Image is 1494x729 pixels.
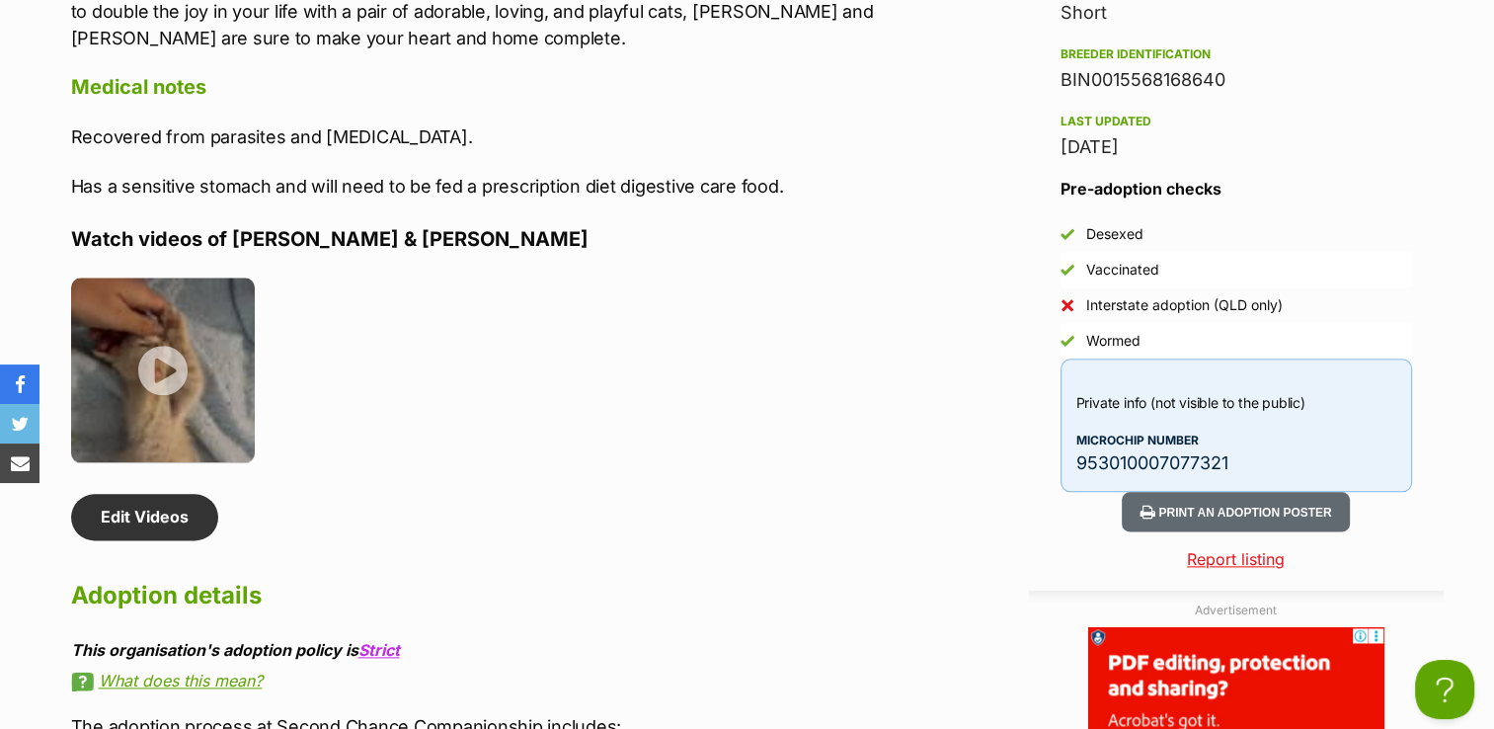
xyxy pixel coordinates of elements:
p: Private info (not visible to the public) [1076,392,1396,413]
div: Interstate adoption (QLD only) [1086,295,1283,315]
p: Has a sensitive stomach and will need to be fed a prescription diet digestive care food. [71,173,887,200]
div: Vaccinated [1086,260,1159,280]
h2: Adoption details [71,574,887,617]
div: Breeder identification [1061,46,1412,62]
div: BIN0015568168640 [1061,66,1412,94]
img: Yes [1061,263,1074,277]
a: Report listing [1029,547,1444,571]
button: Print an adoption poster [1122,492,1349,532]
div: Desexed [1086,224,1143,244]
div: [DATE] [1061,133,1412,161]
p: Recovered from parasites and [MEDICAL_DATA]. [71,123,887,150]
div: Last updated [1061,114,1412,129]
h4: Watch videos of [PERSON_NAME] & [PERSON_NAME] [71,226,887,252]
img: z4v5pbb3na7ksrgtkake.jpg [71,278,256,462]
a: Edit Videos [71,494,218,539]
h3: Pre-adoption checks [1061,177,1412,201]
img: consumer-privacy-logo.png [2,2,18,18]
img: Yes [1061,334,1074,348]
iframe: Help Scout Beacon - Open [1415,660,1474,719]
a: What does this mean? [71,672,887,689]
img: No [1061,298,1074,312]
h4: Medical notes [71,74,887,100]
a: Strict [358,640,400,660]
p: Microchip number [1076,432,1396,449]
img: Yes [1061,227,1074,241]
div: Wormed [1086,331,1140,351]
div: This organisation's adoption policy is [71,641,887,659]
p: 953010007077321 [1076,449,1396,476]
